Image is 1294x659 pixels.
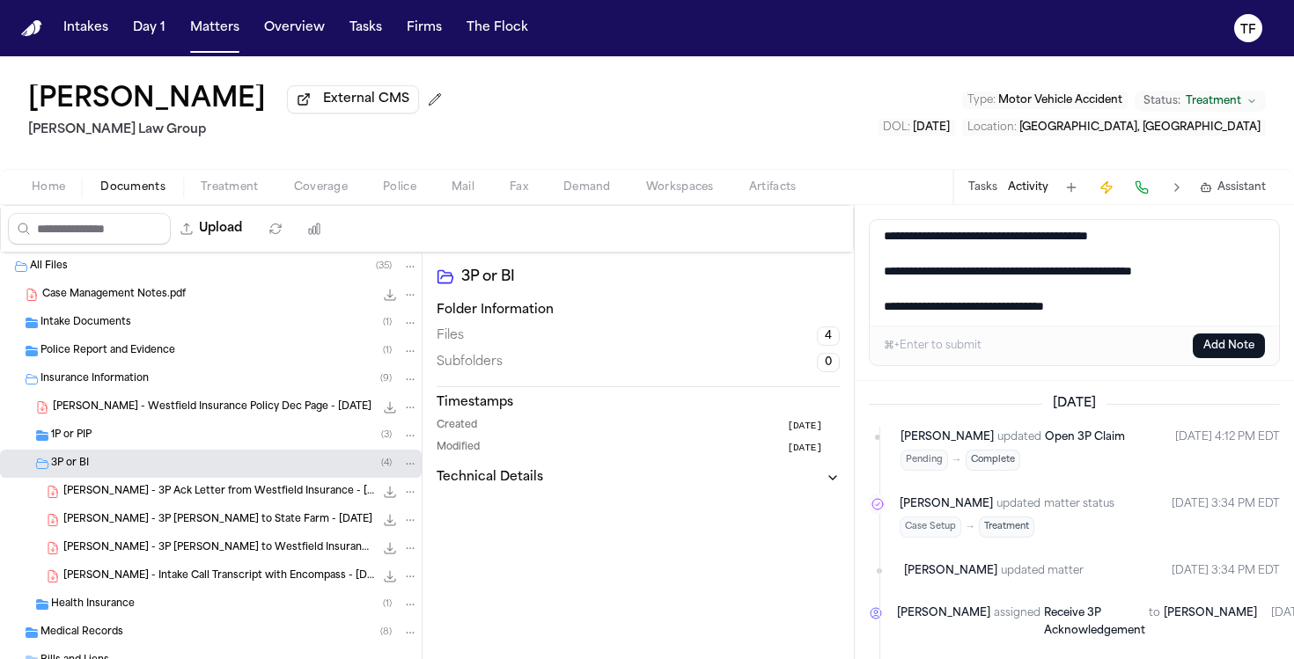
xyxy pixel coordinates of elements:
[996,495,1040,513] span: updated
[381,567,399,585] button: Download S. Yang - Intake Call Transcript with Encompass - 9.9.25
[1044,608,1145,636] span: Receive 3P Acknowledgement
[53,400,371,415] span: [PERSON_NAME] - Westfield Insurance Policy Dec Page - [DATE]
[1217,180,1266,194] span: Assistant
[787,441,822,456] span: [DATE]
[884,339,982,353] div: ⌘+Enter to submit
[342,12,389,44] button: Tasks
[997,428,1041,446] span: updated
[952,453,962,467] span: →
[63,485,374,500] span: [PERSON_NAME] - 3P Ack Letter from Westfield Insurance - [DATE]
[42,288,186,303] span: Case Management Notes.pdf
[381,539,399,557] button: Download S. Yang - 3P LOR to Westfield Insurance - 7.29.25
[646,180,714,194] span: Workspaces
[749,180,797,194] span: Artifacts
[437,354,503,371] span: Subfolders
[294,180,348,194] span: Coverage
[400,12,449,44] button: Firms
[51,428,92,443] span: 1P or PIP
[817,326,840,346] span: 4
[40,316,131,331] span: Intake Documents
[901,450,948,471] span: Pending
[28,120,449,141] h2: [PERSON_NAME] Law Group
[201,180,259,194] span: Treatment
[1044,604,1145,640] a: Receive 3P Acknowledgement
[1045,428,1125,446] a: Open 3P Claim
[380,374,392,384] span: ( 9 )
[1172,562,1280,580] time: September 10, 2025 at 2:34 PM
[878,119,955,136] button: Edit DOL: 2025-06-25
[1001,562,1084,580] span: updated matter
[171,213,253,245] button: Upload
[904,562,997,580] span: [PERSON_NAME]
[510,180,528,194] span: Fax
[966,450,1020,471] span: Complete
[1193,333,1265,358] button: Add Note
[900,516,961,538] span: Case Setup
[968,180,997,194] button: Tasks
[452,180,474,194] span: Mail
[1042,395,1107,413] span: [DATE]
[437,469,543,487] h3: Technical Details
[437,327,464,345] span: Files
[1044,495,1114,513] span: matter status
[40,344,175,359] span: Police Report and Evidence
[28,84,266,116] h1: [PERSON_NAME]
[962,92,1128,109] button: Edit Type: Motor Vehicle Accident
[460,12,535,44] button: The Flock
[381,430,392,440] span: ( 3 )
[287,85,419,113] button: External CMS
[381,458,392,468] span: ( 4 )
[63,569,374,584] span: [PERSON_NAME] - Intake Call Transcript with Encompass - [DATE]
[1164,604,1257,640] span: [PERSON_NAME]
[381,483,399,501] button: Download S. Yang - 3P Ack Letter from Westfield Insurance - 8.5.25
[40,626,123,641] span: Medical Records
[900,495,993,513] span: [PERSON_NAME]
[1019,122,1261,133] span: [GEOGRAPHIC_DATA], [GEOGRAPHIC_DATA]
[1172,495,1280,538] time: September 10, 2025 at 2:34 PM
[183,12,246,44] button: Matters
[1008,180,1048,194] button: Activity
[901,428,994,446] span: [PERSON_NAME]
[380,627,392,637] span: ( 8 )
[787,419,822,434] span: [DATE]
[126,12,173,44] button: Day 1
[965,520,975,534] span: →
[967,95,996,106] span: Type :
[1094,175,1119,200] button: Create Immediate Task
[1149,604,1160,640] span: to
[56,12,115,44] button: Intakes
[383,599,392,609] span: ( 1 )
[962,119,1266,136] button: Edit Location: Pittsburgh, PA
[817,353,840,372] span: 0
[51,457,89,472] span: 3P or BI
[1045,432,1125,443] span: Open 3P Claim
[967,122,1017,133] span: Location :
[1059,175,1084,200] button: Add Task
[1186,94,1241,108] span: Treatment
[1143,94,1180,108] span: Status:
[563,180,611,194] span: Demand
[51,597,135,612] span: Health Insurance
[381,399,399,416] button: Download B. Proctor - Westfield Insurance Policy Dec Page - 5.24.25
[381,511,399,529] button: Download S. Yang - 3P LOR to State Farm - 7.29.25
[979,516,1034,538] span: Treatment
[883,122,910,133] span: DOL :
[257,12,332,44] button: Overview
[323,91,409,108] span: External CMS
[21,20,42,37] img: Finch Logo
[994,604,1040,640] span: assigned
[21,20,42,37] a: Home
[437,441,480,456] span: Modified
[383,318,392,327] span: ( 1 )
[383,346,392,355] span: ( 1 )
[8,213,171,245] input: Search files
[376,261,392,271] span: ( 35 )
[437,394,840,412] h3: Timestamps
[1175,428,1280,471] time: September 10, 2025 at 3:12 PM
[913,122,950,133] span: [DATE]
[998,95,1122,106] span: Motor Vehicle Accident
[437,419,477,434] span: Created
